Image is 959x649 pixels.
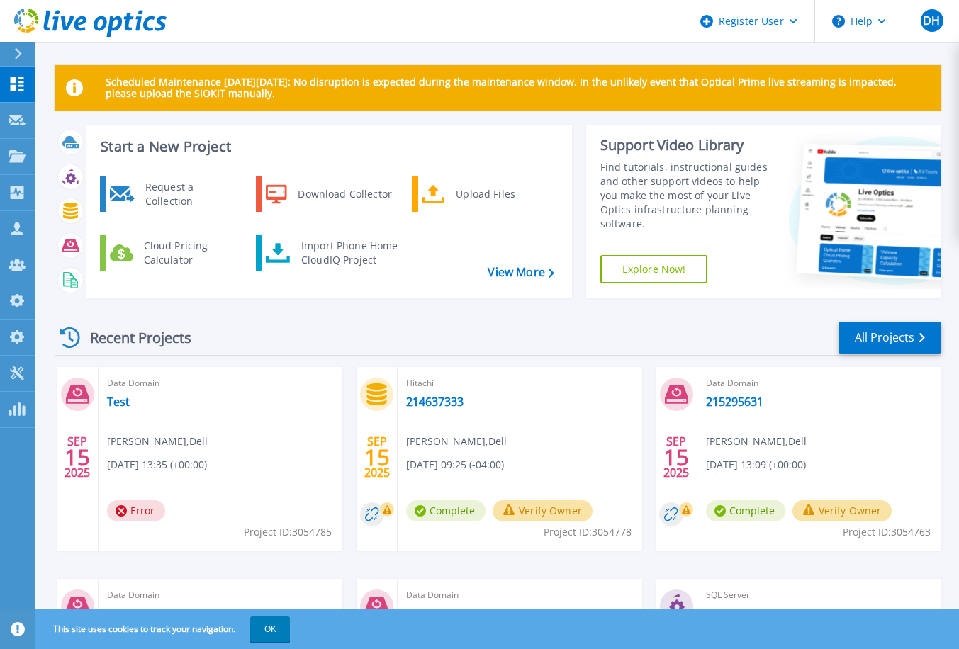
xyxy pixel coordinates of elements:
span: [DATE] 09:25 (-04:00) [406,457,504,473]
a: test [406,606,427,621]
button: Verify Owner [493,500,593,521]
div: Request a Collection [138,180,242,208]
div: Recent Projects [55,320,211,355]
a: Explore Now! [600,255,708,283]
div: Import Phone Home CloudIQ Project [294,239,405,267]
button: Verify Owner [792,500,892,521]
span: [PERSON_NAME] , Dell [107,434,208,449]
span: Complete [706,500,785,521]
span: [PERSON_NAME] , Dell [406,434,507,449]
a: View More [488,266,554,279]
span: Project ID: 3054785 [244,524,332,540]
span: Data Domain [406,587,633,603]
h3: Start a New Project [101,139,554,154]
span: [DATE] 13:09 (+00:00) [706,457,806,473]
div: SEP 2025 [364,431,391,483]
span: [PERSON_NAME] , Dell [706,434,807,449]
span: Project ID: 3054763 [843,524,931,540]
span: 15 [364,451,390,463]
span: DH [923,15,940,26]
p: Scheduled Maintenance [DATE][DATE]: No disruption is expected during the maintenance window. In t... [106,77,930,99]
span: Data Domain [107,376,334,391]
a: Request a Collection [100,176,245,212]
button: OK [250,616,290,642]
span: Complete [406,500,486,521]
div: Find tutorials, instructional guides and other support videos to help you make the most of your L... [600,160,777,231]
a: Cloud Pricing Calculator [100,235,245,271]
span: [DATE] 13:35 (+00:00) [107,457,207,473]
a: Test [107,395,130,409]
span: Data Domain [706,376,933,391]
div: SEP 2025 [663,431,690,483]
a: Upload Files [412,176,557,212]
span: Hitachi [406,376,633,391]
a: All Projects [839,322,941,354]
div: Cloud Pricing Calculator [137,239,242,267]
div: Upload Files [449,180,554,208]
a: test [107,606,128,621]
span: SQL Server [706,587,933,603]
span: This site uses cookies to track your navigation. [39,616,290,642]
a: 215295631 [706,395,763,409]
div: Download Collector [291,180,398,208]
div: SEP 2025 [64,431,91,483]
span: Data Domain [107,587,334,603]
a: 214826662 SQL [706,606,787,621]
a: Download Collector [256,176,401,212]
span: 15 [663,451,689,463]
div: Support Video Library [600,136,777,154]
a: 214637333 [406,395,464,409]
span: 15 [65,451,90,463]
span: Project ID: 3054778 [544,524,632,540]
span: Error [107,500,165,521]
